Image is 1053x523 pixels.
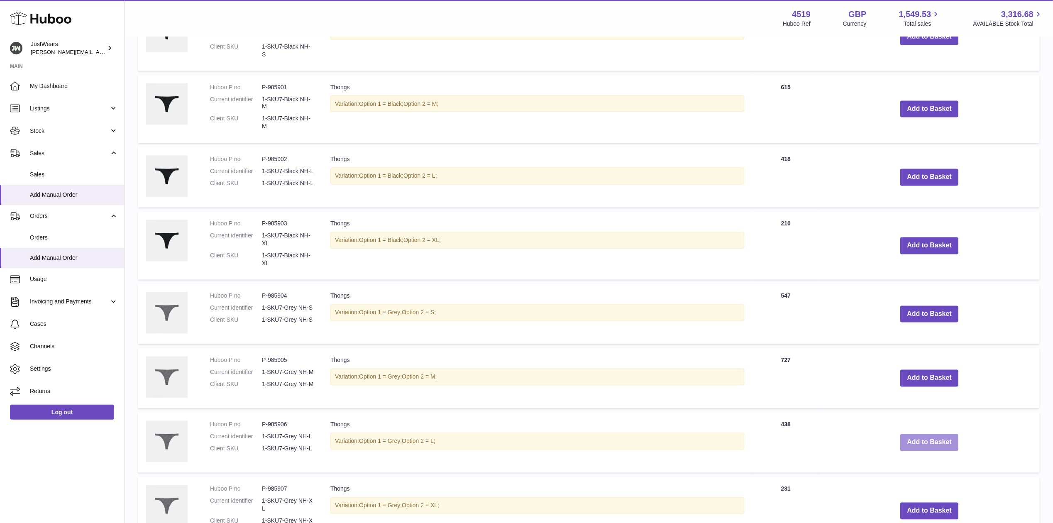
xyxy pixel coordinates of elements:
[843,20,867,28] div: Currency
[210,168,262,176] dt: Current identifier
[900,370,958,387] button: Add to Basket
[752,2,819,71] td: 510
[783,20,811,28] div: Huboo Ref
[752,212,819,280] td: 210
[1001,9,1033,20] span: 3,316.68
[210,220,262,228] dt: Huboo P no
[262,232,314,248] dd: 1-SKU7-Black NH-XL
[146,156,188,197] img: Thongs
[210,485,262,493] dt: Huboo P no
[359,309,402,316] span: Option 1 = Grey;
[900,101,958,118] button: Add to Basket
[210,252,262,268] dt: Client SKU
[262,445,314,453] dd: 1-SKU7-Grey NH-L
[30,387,118,395] span: Returns
[262,115,314,131] dd: 1-SKU7-Black NH-M
[900,503,958,520] button: Add to Basket
[900,237,958,254] button: Add to Basket
[30,127,109,135] span: Stock
[359,173,403,179] span: Option 1 = Black;
[30,149,109,157] span: Sales
[900,28,958,45] button: Add to Basket
[322,284,752,344] td: Thongs
[30,234,118,242] span: Orders
[10,405,114,420] a: Log out
[210,115,262,131] dt: Client SKU
[904,20,941,28] span: Total sales
[402,502,439,509] span: Option 2 = XL;
[403,100,438,107] span: Option 2 = M;
[210,292,262,300] dt: Huboo P no
[210,369,262,376] dt: Current identifier
[30,298,109,305] span: Invoicing and Payments
[30,365,118,373] span: Settings
[848,9,866,20] strong: GBP
[30,171,118,178] span: Sales
[210,95,262,111] dt: Current identifier
[30,275,118,283] span: Usage
[210,433,262,441] dt: Current identifier
[262,252,314,268] dd: 1-SKU7-Black NH-XL
[403,173,437,179] span: Option 2 = L;
[402,309,436,316] span: Option 2 = S;
[30,82,118,90] span: My Dashboard
[900,434,958,451] button: Add to Basket
[10,42,22,54] img: josh@just-wears.com
[752,75,819,143] td: 615
[752,413,819,473] td: 438
[330,304,744,321] div: Variation:
[262,180,314,188] dd: 1-SKU7-Black NH-L
[262,43,314,59] dd: 1-SKU7-Black NH-S
[210,381,262,389] dt: Client SKU
[262,83,314,91] dd: P-985901
[146,83,188,125] img: Thongs
[330,168,744,185] div: Variation:
[899,9,941,28] a: 1,549.53 Total sales
[792,9,811,20] strong: 4519
[210,445,262,453] dt: Client SKU
[330,497,744,514] div: Variation:
[359,100,403,107] span: Option 1 = Black;
[210,316,262,324] dt: Client SKU
[330,95,744,112] div: Variation:
[30,320,118,328] span: Cases
[31,49,166,55] span: [PERSON_NAME][EMAIL_ADDRESS][DOMAIN_NAME]
[973,9,1043,28] a: 3,316.68 AVAILABLE Stock Total
[330,369,744,386] div: Variation:
[330,433,744,450] div: Variation:
[752,147,819,208] td: 418
[262,292,314,300] dd: P-985904
[210,304,262,312] dt: Current identifier
[146,357,188,398] img: Thongs
[146,292,188,334] img: Thongs
[210,83,262,91] dt: Huboo P no
[210,497,262,513] dt: Current identifier
[262,421,314,429] dd: P-985906
[30,105,109,112] span: Listings
[752,348,819,408] td: 727
[146,421,188,462] img: Thongs
[30,191,118,199] span: Add Manual Order
[262,357,314,364] dd: P-985905
[322,413,752,473] td: Thongs
[210,357,262,364] dt: Huboo P no
[30,342,118,350] span: Channels
[973,20,1043,28] span: AVAILABLE Stock Total
[900,169,958,186] button: Add to Basket
[262,369,314,376] dd: 1-SKU7-Grey NH-M
[210,421,262,429] dt: Huboo P no
[322,212,752,280] td: Thongs
[330,232,744,249] div: Variation:
[322,348,752,408] td: Thongs
[322,75,752,143] td: Thongs
[359,438,402,445] span: Option 1 = Grey;
[322,2,752,71] td: Thongs
[900,306,958,323] button: Add to Basket
[262,156,314,164] dd: P-985902
[262,497,314,513] dd: 1-SKU7-Grey NH-XL
[262,304,314,312] dd: 1-SKU7-Grey NH-S
[210,180,262,188] dt: Client SKU
[262,433,314,441] dd: 1-SKU7-Grey NH-L
[262,381,314,389] dd: 1-SKU7-Grey NH-M
[752,284,819,344] td: 547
